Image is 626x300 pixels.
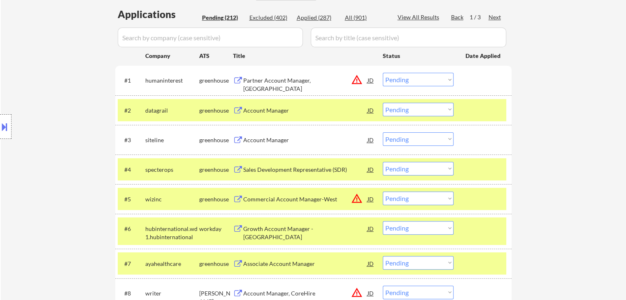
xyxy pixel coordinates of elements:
div: datagrail [145,106,199,115]
div: workday [199,225,233,233]
div: Applications [118,9,199,19]
div: ATS [199,52,233,60]
div: Next [489,13,502,21]
div: greenhouse [199,260,233,268]
div: #7 [124,260,139,268]
div: Excluded (402) [249,14,291,22]
div: JD [367,73,375,88]
div: JD [367,132,375,147]
input: Search by company (case sensitive) [118,28,303,47]
div: All (901) [345,14,386,22]
div: 1 / 3 [470,13,489,21]
div: Account Manager, CoreHire [243,289,368,298]
div: JD [367,256,375,271]
button: warning_amber [351,193,363,204]
div: Account Manager [243,136,368,144]
div: Associate Account Manager [243,260,368,268]
div: Back [451,13,464,21]
div: humaninterest [145,76,199,85]
button: warning_amber [351,74,363,85]
div: #8 [124,289,139,298]
div: wizinc [145,195,199,203]
div: Company [145,52,199,60]
div: Applied (287) [297,14,338,22]
div: #6 [124,225,139,233]
div: greenhouse [199,76,233,85]
div: greenhouse [199,106,233,115]
div: greenhouse [199,195,233,203]
div: greenhouse [199,136,233,144]
div: Sales Development Representative (SDR) [243,166,368,174]
div: specterops [145,166,199,174]
div: siteline [145,136,199,144]
div: Status [383,48,454,63]
div: JD [367,221,375,236]
div: hubinternational.wd1.hubinternational [145,225,199,241]
div: ayahealthcare [145,260,199,268]
div: View All Results [398,13,442,21]
div: writer [145,289,199,298]
div: Date Applied [465,52,502,60]
div: Partner Account Manager, [GEOGRAPHIC_DATA] [243,76,368,92]
div: Growth Account Manager - [GEOGRAPHIC_DATA] [243,225,368,241]
button: warning_amber [351,287,363,298]
div: JD [367,103,375,118]
div: Account Manager [243,106,368,115]
div: JD [367,192,375,206]
div: Title [233,52,375,60]
div: JD [367,162,375,177]
div: greenhouse [199,166,233,174]
input: Search by title (case sensitive) [311,28,506,47]
div: Pending (212) [202,14,243,22]
div: Commercial Account Manager-West [243,195,368,203]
